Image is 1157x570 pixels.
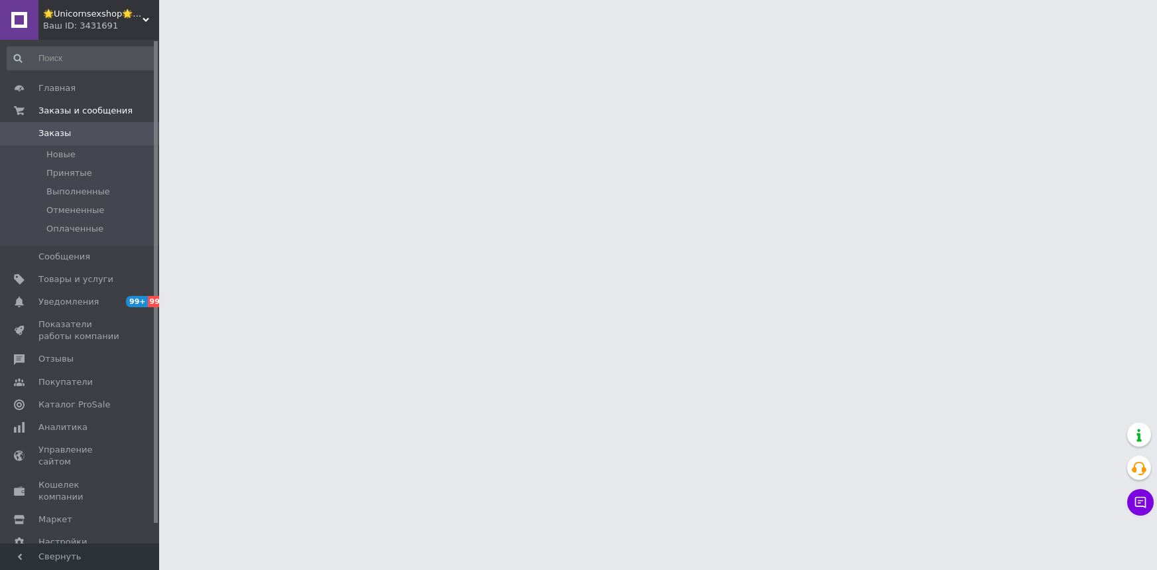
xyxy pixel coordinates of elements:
[38,319,123,342] span: Показатели работы компании
[38,444,123,468] span: Управление сайтом
[46,149,76,161] span: Новые
[38,479,123,503] span: Кошелек компании
[38,421,88,433] span: Аналитика
[38,376,93,388] span: Покупатели
[46,167,92,179] span: Принятые
[38,105,133,117] span: Заказы и сообщения
[126,296,148,307] span: 99+
[38,273,113,285] span: Товары и услуги
[38,353,74,365] span: Отзывы
[38,399,110,411] span: Каталог ProSale
[43,20,159,32] div: Ваш ID: 3431691
[38,536,87,548] span: Настройки
[7,46,156,70] input: Поиск
[43,8,143,20] span: 🌟Unicornsexshop🌟получи🎁, пиши в заказе "хочу 🎁"
[38,514,72,526] span: Маркет
[1127,489,1154,516] button: Чат с покупателем
[46,204,104,216] span: Отмененные
[38,127,71,139] span: Заказы
[38,82,76,94] span: Главная
[148,296,170,307] span: 99+
[38,296,99,308] span: Уведомления
[46,223,103,235] span: Оплаченные
[46,186,110,198] span: Выполненные
[38,251,90,263] span: Сообщения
